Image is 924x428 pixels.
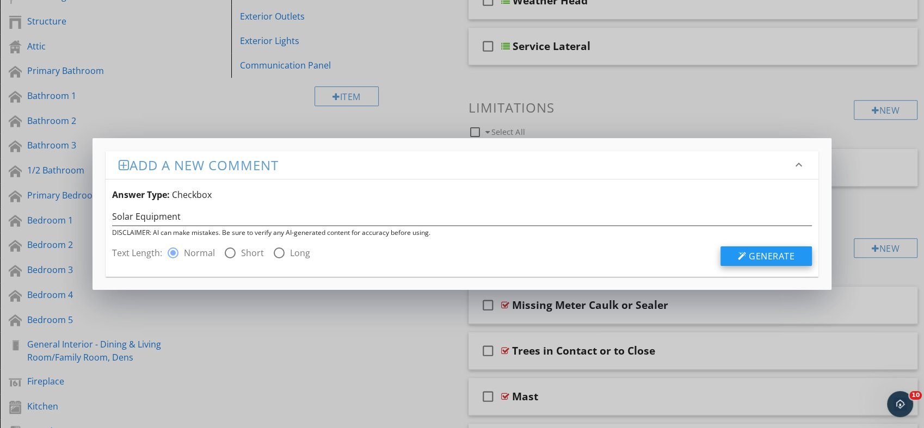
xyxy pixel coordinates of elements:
span: 10 [909,391,922,400]
input: Enter a few words (ex: leaky kitchen faucet) [112,208,812,226]
label: Short [241,247,264,258]
span: Checkbox [172,189,212,201]
label: Long [290,247,310,258]
div: DISCLAIMER: AI can make mistakes. Be sure to verify any AI-generated content for accuracy before ... [112,228,812,238]
label: Text Length: [112,246,167,259]
i: keyboard_arrow_down [792,158,805,171]
iframe: Intercom live chat [887,391,913,417]
strong: Answer Type: [112,189,170,201]
label: Normal [184,247,215,258]
h3: Add a new comment [119,158,792,172]
span: Generate [749,250,794,262]
button: Generate [720,246,812,266]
